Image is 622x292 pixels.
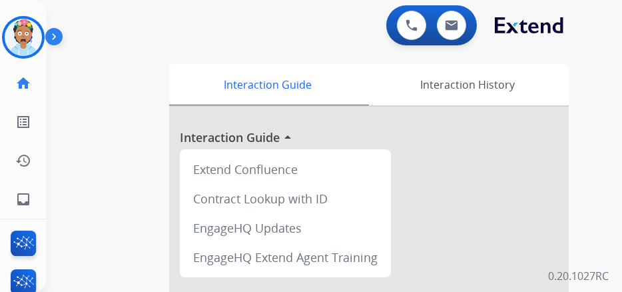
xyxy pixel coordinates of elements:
div: EngageHQ Updates [185,213,386,243]
p: 0.20.1027RC [548,268,609,284]
div: Interaction History [366,64,569,105]
div: Extend Confluence [185,155,386,184]
div: Interaction Guide [169,64,366,105]
div: EngageHQ Extend Agent Training [185,243,386,272]
mat-icon: history [15,153,31,169]
div: Contract Lookup with ID [185,184,386,213]
img: avatar [5,19,42,56]
mat-icon: inbox [15,191,31,207]
mat-icon: home [15,75,31,91]
mat-icon: list_alt [15,114,31,130]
